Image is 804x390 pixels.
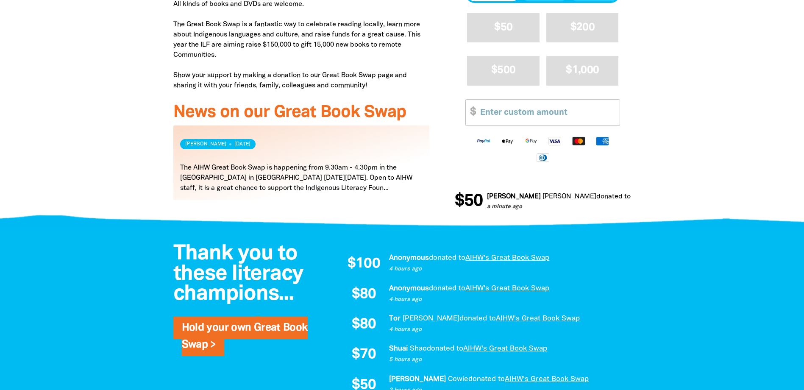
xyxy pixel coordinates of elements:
button: $500 [467,56,540,85]
p: 4 hours ago [389,295,622,304]
p: 5 hours ago [389,356,622,364]
span: $80 [352,287,376,302]
em: Cowie [448,376,468,382]
em: [PERSON_NAME] [403,315,459,322]
img: Mastercard logo [567,136,590,146]
a: AIHW's Great Book Swap [496,315,580,322]
div: Donation stream [455,188,631,215]
a: AIHW's Great Book Swap [465,285,549,292]
em: [PERSON_NAME] [538,194,592,200]
span: $200 [570,22,595,32]
span: $1,000 [566,65,599,75]
p: 4 hours ago [389,265,622,273]
div: Available payment methods [465,129,620,169]
span: donated to [429,285,465,292]
img: American Express logo [590,136,614,146]
a: Hold your own Great Book Swap > [182,323,308,350]
span: donated to [429,255,465,261]
span: $100 [348,257,380,271]
em: Anonymous [389,285,429,292]
input: Enter custom amount [474,99,620,125]
em: [PERSON_NAME] [389,376,446,382]
img: Apple Pay logo [495,136,519,146]
em: Shuai [389,345,408,352]
a: AIHW's Great Book Swap [626,194,703,200]
img: Google Pay logo [519,136,543,146]
img: Paypal logo [472,136,495,146]
p: a minute ago [483,203,703,212]
h3: News on our Great Book Swap [173,103,430,122]
p: 4 hours ago [389,326,622,334]
span: $50 [451,193,479,210]
em: [PERSON_NAME] [483,194,537,200]
em: Anonymous [389,255,429,261]
span: Thank you to these literacy champions... [173,244,303,304]
img: Visa logo [543,136,567,146]
span: $80 [352,318,376,332]
a: AIHW's Great Book Swap [463,345,547,352]
span: donated to [468,376,505,382]
em: Shao [410,345,427,352]
span: $50 [494,22,512,32]
span: donated to [459,315,496,322]
span: $70 [352,348,376,362]
img: Diners Club logo [531,153,555,162]
a: AIHW's Great Book Swap [505,376,589,382]
em: Tor [389,315,401,322]
button: $200 [546,13,619,42]
span: $500 [491,65,515,75]
div: Paginated content [173,125,430,210]
button: $1,000 [546,56,619,85]
a: AIHW's Great Book Swap [465,255,549,261]
span: $ [466,99,476,125]
span: donated to [427,345,463,352]
button: $50 [467,13,540,42]
span: donated to [592,194,626,200]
